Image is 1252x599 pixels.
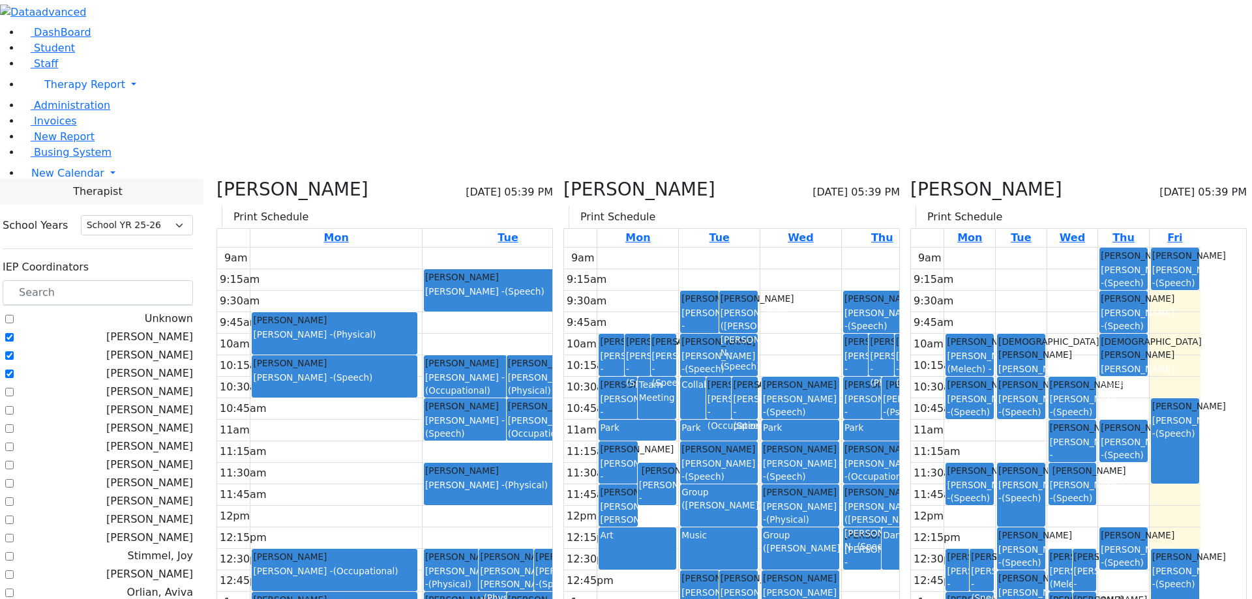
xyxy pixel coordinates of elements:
div: [PERSON_NAME] [425,550,478,563]
div: 9:30am [911,293,956,309]
div: [PERSON_NAME] - [508,414,588,441]
span: (Occupational) [896,377,961,388]
div: [PERSON_NAME] - [998,392,1044,419]
div: 11am [564,422,599,438]
div: [PERSON_NAME] - [883,392,919,419]
div: [PERSON_NAME] [425,400,505,413]
a: September 24, 2025 [785,229,816,247]
span: (Speech) [333,372,373,383]
a: September 22, 2025 [623,229,653,247]
span: (Occupational) [708,420,773,431]
span: (Occupational) [333,566,398,576]
div: 11:45am [564,487,616,503]
div: [PERSON_NAME] [763,443,838,456]
div: [PERSON_NAME] [681,572,717,585]
div: [PERSON_NAME] [998,464,1044,477]
div: [PERSON_NAME] [998,572,1044,585]
label: [PERSON_NAME] [106,329,193,345]
div: [PERSON_NAME] [639,464,675,477]
a: September 26, 2025 [1165,229,1185,247]
span: (Physical) [505,480,548,490]
div: [PERSON_NAME] [508,357,588,370]
h3: [PERSON_NAME] [216,179,368,201]
div: [PERSON_NAME] [1050,550,1071,563]
div: 12:30pm [564,551,616,567]
div: [PERSON_NAME] - [844,543,880,583]
span: (Speech) [857,541,897,551]
div: [PERSON_NAME] [681,292,717,305]
div: 12:15pm [217,530,269,546]
a: September 25, 2025 [1110,229,1137,247]
div: 9am [222,250,250,266]
div: [PERSON_NAME] [253,314,416,327]
span: Busing System [34,146,112,158]
div: 9:45am [911,315,956,330]
label: [PERSON_NAME] [106,566,193,582]
div: 10:30am [217,379,269,395]
div: [PERSON_NAME] - [1101,362,1146,389]
div: [PERSON_NAME] [1050,421,1095,434]
div: [PERSON_NAME] - [947,478,992,505]
span: (Speech) [1053,493,1093,503]
div: [PERSON_NAME] [947,378,992,391]
div: [PERSON_NAME] [998,378,1044,391]
label: [PERSON_NAME] [106,402,193,418]
div: [PERSON_NAME] - [253,564,416,577]
span: [DATE] 05:39 PM [1159,184,1247,200]
a: September 24, 2025 [1057,229,1088,247]
label: [PERSON_NAME] [106,420,193,436]
div: [PERSON_NAME] - [1152,263,1198,290]
div: [DEMOGRAPHIC_DATA][PERSON_NAME] [998,335,1044,362]
label: [PERSON_NAME] [106,457,193,473]
div: [PERSON_NAME] [425,357,505,370]
div: 9:15am [911,272,956,287]
div: 10:30am [911,379,963,395]
div: [PERSON_NAME] [721,572,756,585]
span: Student [34,42,75,54]
div: [PERSON_NAME] - [1050,478,1095,505]
div: 9:15am [564,272,609,287]
div: 10:45am [564,401,616,416]
div: [PERSON_NAME] [600,378,636,391]
span: (Occupational) [848,471,913,482]
span: (Speech) [721,361,760,372]
span: (Speech) [1155,579,1195,589]
div: [PERSON_NAME] [600,486,636,499]
div: [PERSON_NAME] - [1101,306,1146,333]
div: [PERSON_NAME] [1101,292,1146,305]
a: New Calendar [21,160,1252,186]
div: [PERSON_NAME] - [681,349,756,376]
div: [PERSON_NAME] [998,529,1044,542]
div: Team Meeting [639,378,675,405]
label: [PERSON_NAME] [106,347,193,363]
label: [PERSON_NAME] [106,439,193,454]
span: New Report [34,130,95,143]
div: [PERSON_NAME] - [253,328,416,341]
div: [PERSON_NAME] [844,443,919,456]
a: Administration [21,99,110,111]
div: [PERSON_NAME] - [535,564,588,591]
label: Stimmel, Joy [128,548,193,564]
div: [PERSON_NAME] - [600,457,636,497]
div: 11:30am [911,465,963,481]
span: (Speech) [1155,278,1195,288]
div: 10:15am [217,358,269,373]
div: [PERSON_NAME] [763,378,838,391]
label: [PERSON_NAME] [106,475,193,491]
div: Park [600,421,675,434]
span: Therapy Report [44,78,125,91]
a: September 23, 2025 [495,229,520,247]
div: [PERSON_NAME] (Melech) - [947,349,992,389]
span: (Speech) [1155,428,1195,439]
div: [PERSON_NAME] [733,378,756,391]
div: ([PERSON_NAME]) [763,542,838,555]
span: New Calendar [31,167,104,179]
div: [PERSON_NAME] - [1101,543,1146,570]
div: [PERSON_NAME] [896,335,919,348]
span: (Physical) [333,329,376,340]
label: Unknown [145,311,193,327]
div: 12pm [564,508,599,524]
div: [PERSON_NAME] - [844,306,919,333]
a: DashBoard [21,26,91,38]
div: [PERSON_NAME] - [1152,564,1198,591]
